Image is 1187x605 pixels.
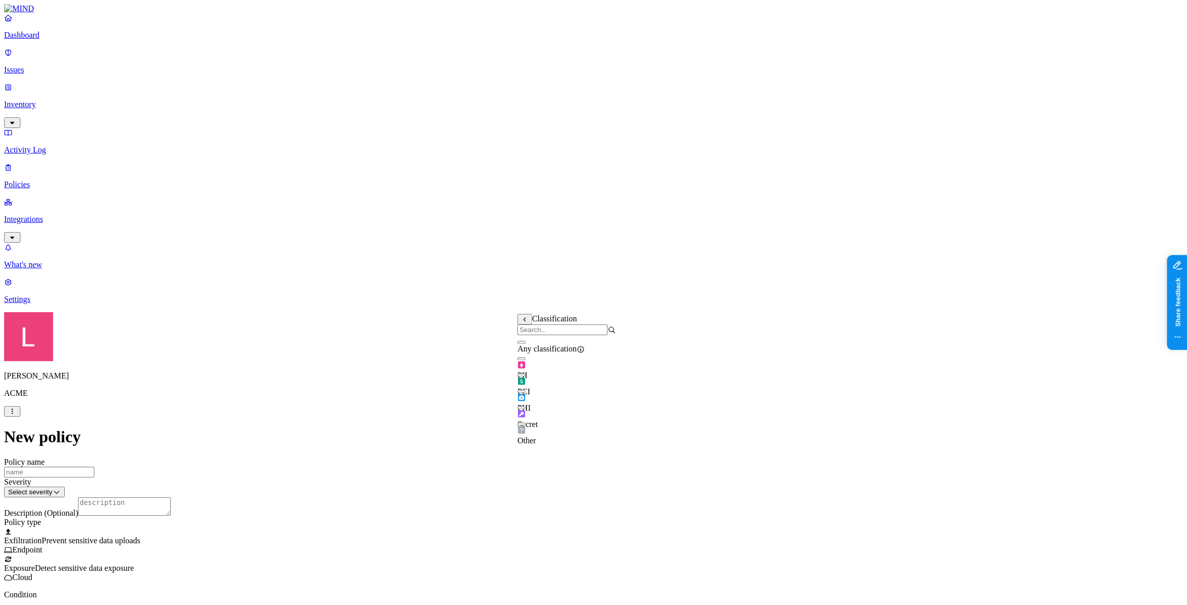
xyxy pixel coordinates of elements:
input: Search... [518,324,608,335]
img: pci [518,377,526,385]
p: Activity Log [4,145,1183,155]
p: Integrations [4,215,1183,224]
div: Cloud [4,573,1183,582]
span: Detect sensitive data exposure [35,564,134,572]
p: Policies [4,180,1183,189]
img: other [518,426,526,434]
a: Inventory [4,83,1183,127]
a: Settings [4,278,1183,304]
img: MIND [4,4,34,13]
label: Description (Optional) [4,509,78,517]
label: Policy type [4,518,41,526]
h1: New policy [4,427,1183,446]
img: pii [518,361,526,369]
label: Policy name [4,458,45,466]
span: Other [518,436,536,445]
img: secret [518,410,526,418]
div: Endpoint [4,545,1183,554]
label: Severity [4,477,31,486]
a: MIND [4,4,1183,13]
a: Activity Log [4,128,1183,155]
a: Issues [4,48,1183,74]
span: Exposure [4,564,35,572]
span: Classification [532,314,577,323]
span: Prevent sensitive data uploads [42,536,140,545]
p: Settings [4,295,1183,304]
p: Dashboard [4,31,1183,40]
p: Issues [4,65,1183,74]
p: Inventory [4,100,1183,109]
img: phi [518,393,526,401]
a: Policies [4,163,1183,189]
a: Dashboard [4,13,1183,40]
a: Integrations [4,197,1183,241]
p: What's new [4,260,1183,269]
input: name [4,467,94,477]
p: Condition [4,590,1183,599]
a: What's new [4,243,1183,269]
p: [PERSON_NAME] [4,371,1183,381]
img: Landen Brown [4,312,53,361]
span: Exfiltration [4,536,42,545]
span: Any classification [518,344,577,353]
p: ACME [4,389,1183,398]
